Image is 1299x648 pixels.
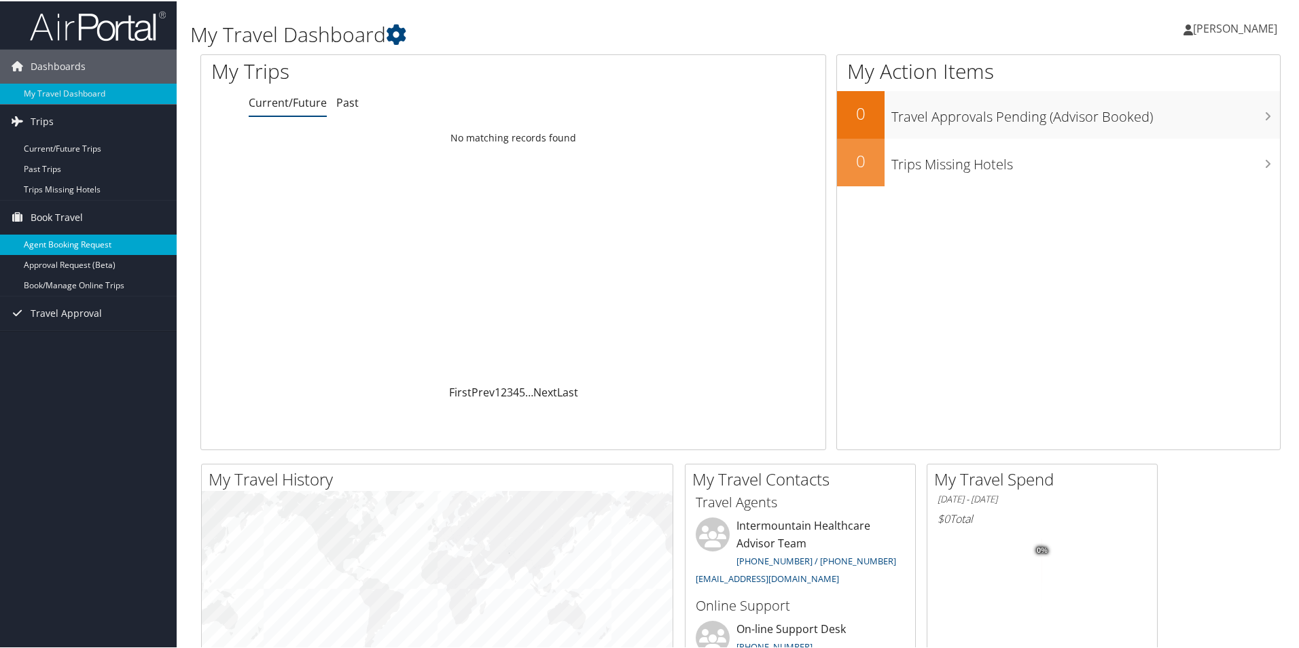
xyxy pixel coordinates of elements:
[449,383,471,398] a: First
[557,383,578,398] a: Last
[30,9,166,41] img: airportal-logo.png
[837,101,885,124] h2: 0
[201,124,825,149] td: No matching records found
[934,466,1157,490] h2: My Travel Spend
[1184,7,1291,48] a: [PERSON_NAME]
[211,56,555,84] h1: My Trips
[938,510,1147,525] h6: Total
[1037,545,1048,553] tspan: 0%
[696,571,839,583] a: [EMAIL_ADDRESS][DOMAIN_NAME]
[837,148,885,171] h2: 0
[525,383,533,398] span: …
[696,595,905,614] h3: Online Support
[31,295,102,329] span: Travel Approval
[938,492,1147,505] h6: [DATE] - [DATE]
[495,383,501,398] a: 1
[891,99,1280,125] h3: Travel Approvals Pending (Advisor Booked)
[519,383,525,398] a: 5
[507,383,513,398] a: 3
[249,94,327,109] a: Current/Future
[533,383,557,398] a: Next
[689,516,912,589] li: Intermountain Healthcare Advisor Team
[736,553,896,566] a: [PHONE_NUMBER] / [PHONE_NUMBER]
[501,383,507,398] a: 2
[837,137,1280,185] a: 0Trips Missing Hotels
[837,90,1280,137] a: 0Travel Approvals Pending (Advisor Booked)
[31,199,83,233] span: Book Travel
[837,56,1280,84] h1: My Action Items
[190,19,924,48] h1: My Travel Dashboard
[513,383,519,398] a: 4
[692,466,915,490] h2: My Travel Contacts
[336,94,359,109] a: Past
[1193,20,1277,35] span: [PERSON_NAME]
[891,147,1280,173] h3: Trips Missing Hotels
[938,510,950,525] span: $0
[471,383,495,398] a: Prev
[31,48,86,82] span: Dashboards
[696,492,905,511] h3: Travel Agents
[31,103,54,137] span: Trips
[209,466,673,490] h2: My Travel History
